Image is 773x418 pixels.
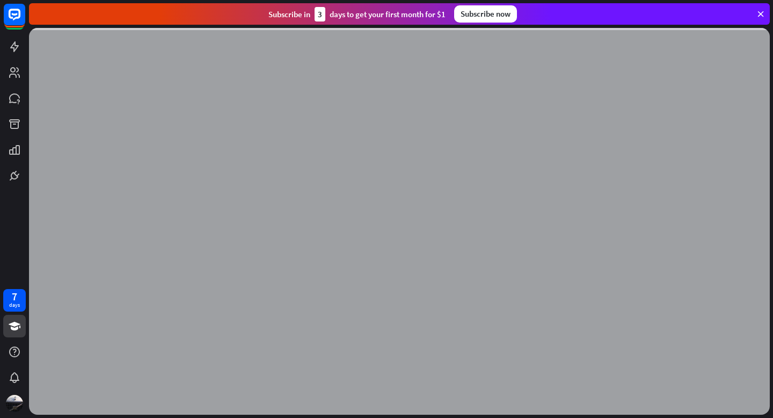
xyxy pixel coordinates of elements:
[454,5,517,23] div: Subscribe now
[268,7,446,21] div: Subscribe in days to get your first month for $1
[12,292,17,301] div: 7
[315,7,325,21] div: 3
[9,301,20,309] div: days
[3,289,26,312] a: 7 days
